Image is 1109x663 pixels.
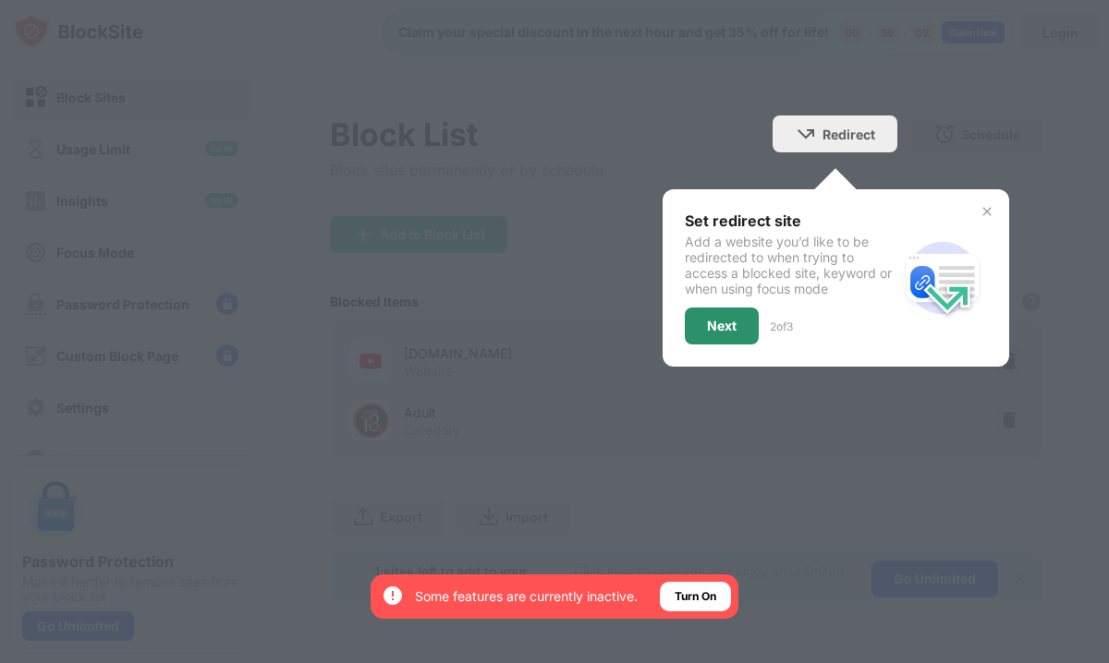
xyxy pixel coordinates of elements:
[980,204,994,219] img: x-button.svg
[707,319,737,333] div: Next
[415,587,638,606] div: Some features are currently inactive.
[770,319,793,333] div: 2 of 3
[685,234,898,296] div: Add a website you’d like to be redirected to when trying to access a blocked site, keyword or whe...
[675,587,716,606] div: Turn On
[823,127,875,142] div: Redirect
[898,234,987,322] img: redirect.svg
[382,585,404,607] img: error-circle-white.svg
[685,211,898,230] div: Set redirect site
